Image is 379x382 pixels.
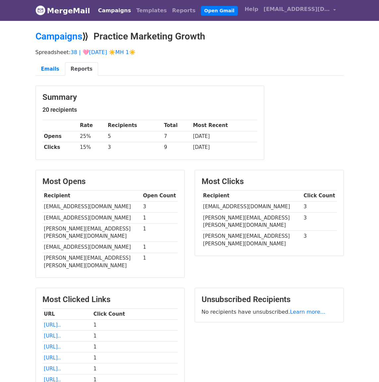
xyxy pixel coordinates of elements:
a: Reports [169,4,198,17]
td: 1 [92,352,178,363]
a: Emails [35,62,65,76]
a: 38 | 🩷[DATE] ☀️MH 1☀️ [71,49,136,55]
a: Learn more... [290,309,326,315]
iframe: Chat Widget [346,350,379,382]
td: [PERSON_NAME][EMAIL_ADDRESS][PERSON_NAME][DOMAIN_NAME] [42,253,142,271]
td: 3 [142,201,178,212]
a: MergeMail [35,4,90,18]
td: 15% [78,142,106,153]
td: 1 [142,223,178,242]
th: Recipients [106,120,162,131]
span: [EMAIL_ADDRESS][DOMAIN_NAME] [264,5,330,13]
a: [URL].. [44,366,61,372]
td: [PERSON_NAME][EMAIL_ADDRESS][PERSON_NAME][DOMAIN_NAME] [202,231,302,249]
h5: 20 recipients [42,106,257,113]
td: 25% [78,131,106,142]
td: [DATE] [191,131,257,142]
h3: Most Clicked Links [42,295,178,304]
td: 7 [162,131,191,142]
th: Recipient [42,190,142,201]
td: 3 [302,212,337,231]
td: 1 [142,242,178,253]
a: [EMAIL_ADDRESS][DOMAIN_NAME] [261,3,339,18]
img: MergeMail logo [35,5,45,15]
th: Click Count [302,190,337,201]
th: Click Count [92,308,178,319]
td: 1 [92,363,178,374]
h3: Most Clicks [202,177,337,186]
a: [URL].. [44,333,61,339]
a: Templates [134,4,169,17]
th: URL [42,308,92,319]
h2: ⟫ Practice Marketing Growth [35,31,344,42]
td: [EMAIL_ADDRESS][DOMAIN_NAME] [42,212,142,223]
th: Total [162,120,191,131]
td: [EMAIL_ADDRESS][DOMAIN_NAME] [202,201,302,212]
td: [DATE] [191,142,257,153]
th: Most Recent [191,120,257,131]
a: [URL].. [44,344,61,350]
a: [URL].. [44,322,61,328]
a: Campaigns [95,4,134,17]
td: 1 [142,212,178,223]
td: 1 [92,320,178,331]
th: Open Count [142,190,178,201]
td: 9 [162,142,191,153]
th: Rate [78,120,106,131]
a: Reports [65,62,98,76]
a: Help [242,3,261,16]
h3: Unsubscribed Recipients [202,295,337,304]
td: 1 [92,331,178,342]
th: Clicks [42,142,79,153]
a: [URL].. [44,355,61,361]
th: Opens [42,131,79,142]
h3: Most Opens [42,177,178,186]
td: [EMAIL_ADDRESS][DOMAIN_NAME] [42,201,142,212]
td: 3 [106,142,162,153]
a: Open Gmail [201,6,238,16]
td: 3 [302,201,337,212]
td: 5 [106,131,162,142]
td: [EMAIL_ADDRESS][DOMAIN_NAME] [42,242,142,253]
td: [PERSON_NAME][EMAIL_ADDRESS][PERSON_NAME][DOMAIN_NAME] [202,212,302,231]
h3: Summary [42,93,257,102]
td: 3 [302,231,337,249]
td: [PERSON_NAME][EMAIL_ADDRESS][PERSON_NAME][DOMAIN_NAME] [42,223,142,242]
td: 1 [142,253,178,271]
a: Campaigns [35,31,82,42]
p: No recipients have unsubscribed. [202,308,337,315]
th: Recipient [202,190,302,201]
p: Spreadsheet: [35,49,344,56]
td: 1 [92,342,178,352]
